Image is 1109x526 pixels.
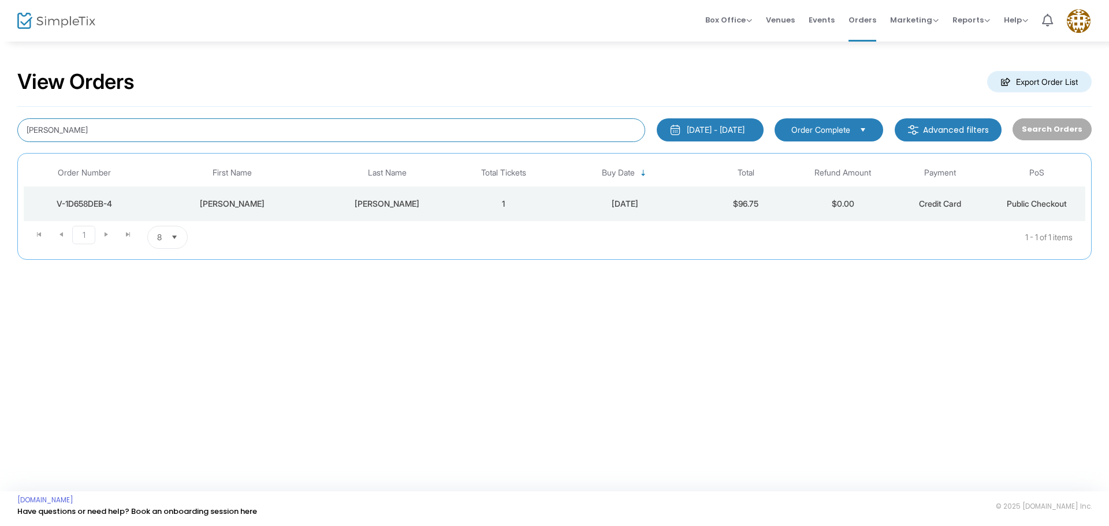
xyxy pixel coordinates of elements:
[952,14,990,25] span: Reports
[17,495,73,505] a: [DOMAIN_NAME]
[849,5,876,35] span: Orders
[794,159,891,186] th: Refund Amount
[987,71,1092,92] m-button: Export Order List
[639,169,648,178] span: Sortable
[17,118,645,142] input: Search by name, email, phone, order number, ip address, or last 4 digits of card
[322,198,452,210] div: Epps-Martinez
[455,159,552,186] th: Total Tickets
[794,186,891,221] td: $0.00
[855,124,871,136] button: Select
[1007,199,1067,208] span: Public Checkout
[791,124,850,136] span: Order Complete
[996,502,1092,511] span: © 2025 [DOMAIN_NAME] Inc.
[455,186,552,221] td: 1
[213,168,252,178] span: First Name
[919,199,961,208] span: Credit Card
[895,118,1002,141] m-button: Advanced filters
[303,226,1073,249] kendo-pager-info: 1 - 1 of 1 items
[907,124,919,136] img: filter
[602,168,635,178] span: Buy Date
[1029,168,1044,178] span: PoS
[669,124,681,136] img: monthly
[809,5,835,35] span: Events
[157,232,162,243] span: 8
[72,226,95,244] span: Page 1
[148,198,317,210] div: Chris
[924,168,956,178] span: Payment
[698,186,795,221] td: $96.75
[705,14,752,25] span: Box Office
[555,198,695,210] div: 9/2/2025
[27,198,142,210] div: V-1D658DEB-4
[766,5,795,35] span: Venues
[17,69,135,95] h2: View Orders
[58,168,111,178] span: Order Number
[24,159,1085,221] div: Data table
[368,168,407,178] span: Last Name
[1004,14,1028,25] span: Help
[698,159,795,186] th: Total
[17,506,257,517] a: Have questions or need help? Book an onboarding session here
[687,124,745,136] div: [DATE] - [DATE]
[890,14,939,25] span: Marketing
[166,226,183,248] button: Select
